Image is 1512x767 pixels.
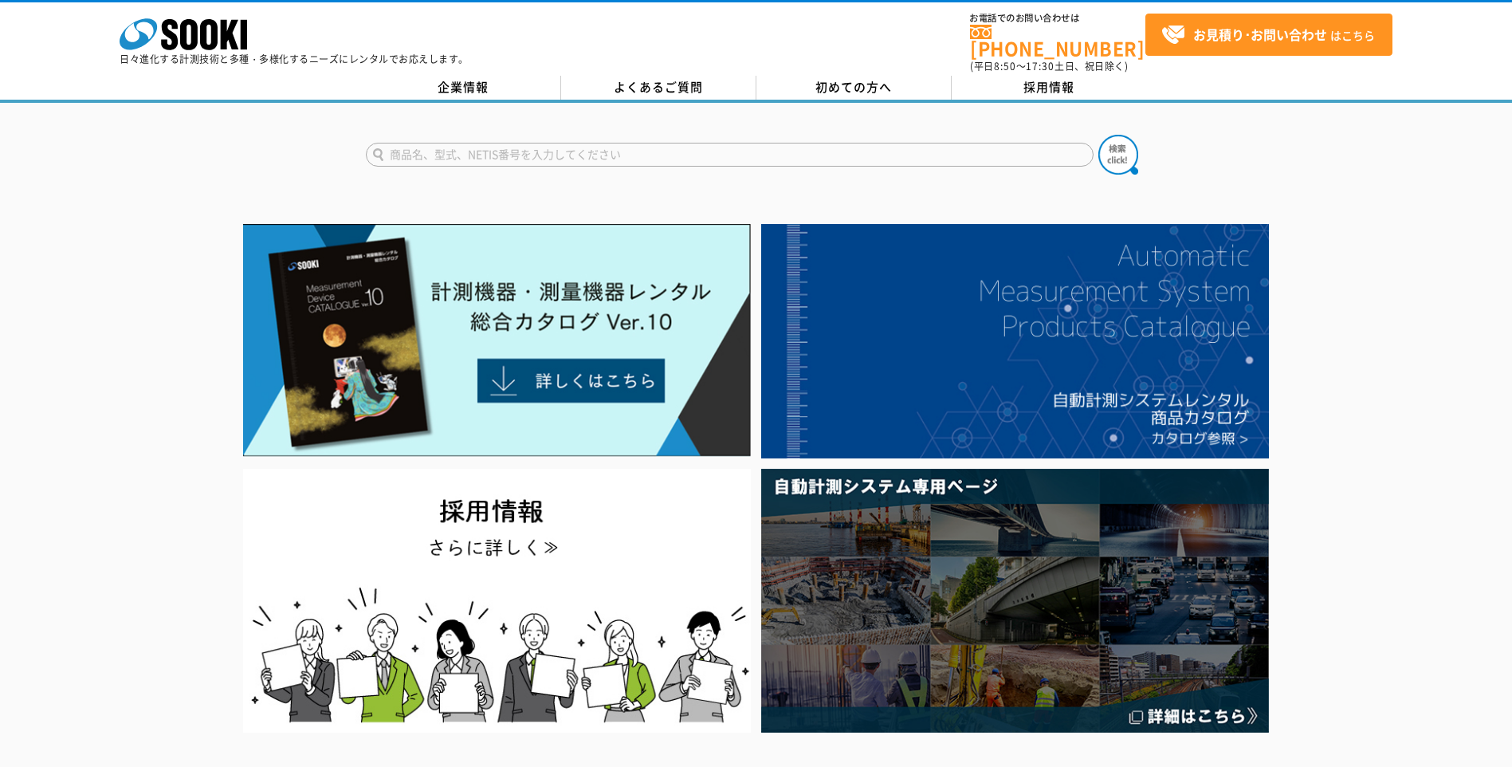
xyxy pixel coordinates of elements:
span: (平日 ～ 土日、祝日除く) [970,59,1128,73]
img: btn_search.png [1098,135,1138,175]
span: はこちら [1161,23,1375,47]
a: [PHONE_NUMBER] [970,25,1145,57]
input: 商品名、型式、NETIS番号を入力してください [366,143,1094,167]
img: 自動計測システムカタログ [761,224,1269,458]
a: 初めての方へ [756,76,952,100]
span: お電話でのお問い合わせは [970,14,1145,23]
a: 採用情報 [952,76,1147,100]
p: 日々進化する計測技術と多種・多様化するニーズにレンタルでお応えします。 [120,54,469,64]
strong: お見積り･お問い合わせ [1193,25,1327,44]
a: お見積り･お問い合わせはこちら [1145,14,1392,56]
img: 自動計測システム専用ページ [761,469,1269,733]
a: 企業情報 [366,76,561,100]
img: SOOKI recruit [243,469,751,733]
img: Catalog Ver10 [243,224,751,457]
span: 初めての方へ [815,78,892,96]
span: 8:50 [994,59,1016,73]
span: 17:30 [1026,59,1054,73]
a: よくあるご質問 [561,76,756,100]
